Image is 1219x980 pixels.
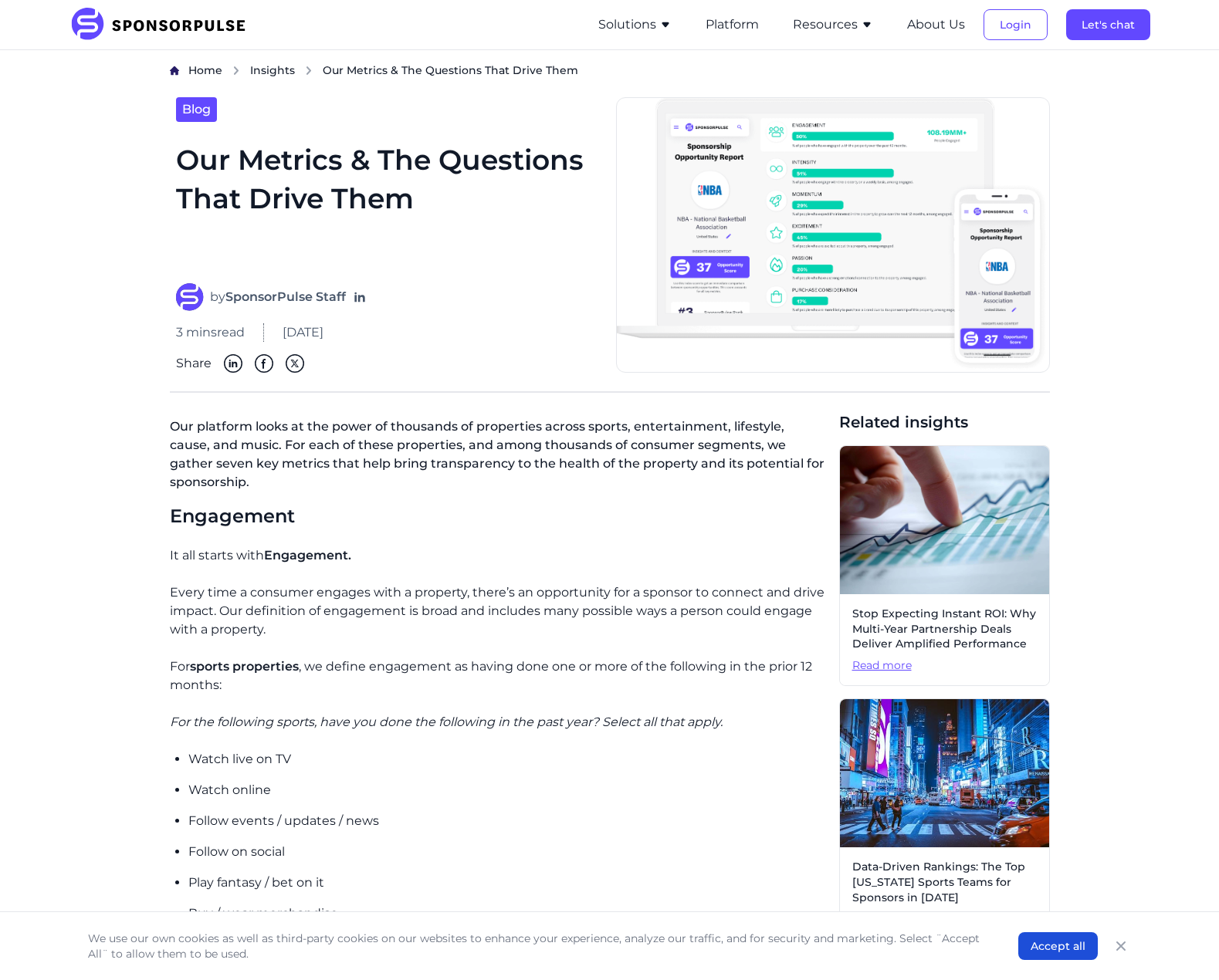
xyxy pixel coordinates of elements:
[170,66,179,76] img: Home
[210,288,346,306] span: by
[1018,932,1098,960] button: Accept all
[188,750,827,769] p: Watch live on TV
[852,860,1037,905] span: Data-Driven Rankings: The Top [US_STATE] Sports Teams for Sponsors in [DATE]
[706,18,759,32] a: Platform
[188,904,827,923] p: Buy / wear merchandise
[188,63,222,77] span: Home
[793,15,873,34] button: Resources
[852,658,1037,674] span: Read more
[255,354,273,373] img: Facebook
[984,9,1048,40] button: Login
[170,546,827,565] p: It all starts with
[188,874,827,892] p: Play fantasy / bet on it
[232,66,241,76] img: chevron right
[188,843,827,861] p: Follow on social
[839,411,1050,433] span: Related insights
[839,445,1050,686] a: Stop Expecting Instant ROI: Why Multi-Year Partnership Deals Deliver Amplified PerformanceRead more
[190,659,299,674] span: sports properties
[69,8,257,42] img: SponsorPulse
[1110,935,1132,957] button: Close
[264,548,351,563] span: Engagement.
[283,323,323,342] span: [DATE]
[170,657,827,694] p: For , we define engagement as having done one or more of the following in the prior 12 months:
[1066,18,1150,32] a: Let's chat
[176,140,598,265] h1: Our Metrics & The Questions That Drive Them
[840,446,1049,594] img: Sponsorship ROI image
[250,63,295,77] span: Insights
[352,289,367,305] a: Follow on LinkedIn
[304,66,313,76] img: chevron right
[188,812,827,830] p: Follow events / updates / news
[598,15,672,34] button: Solutions
[323,63,578,78] span: Our Metrics & The Questions That Drive Them
[170,411,827,504] p: Our platform looks at the power of thousands of properties across sports, entertainment, lifestyl...
[224,354,242,373] img: Linkedin
[176,323,245,342] span: 3 mins read
[286,354,304,373] img: Twitter
[88,931,987,961] p: We use our own cookies as well as third-party cookies on our websites to enhance your experience,...
[984,18,1048,32] a: Login
[225,289,346,304] strong: SponsorPulse Staff
[852,607,1037,652] span: Stop Expecting Instant ROI: Why Multi-Year Partnership Deals Deliver Amplified Performance
[706,15,759,34] button: Platform
[176,283,204,311] img: SponsorPulse Staff
[170,504,827,528] h3: Engagement
[907,18,965,32] a: About Us
[188,63,222,79] a: Home
[839,698,1050,939] a: Data-Driven Rankings: The Top [US_STATE] Sports Teams for Sponsors in [DATE]Read more
[250,63,295,79] a: Insights
[1066,9,1150,40] button: Let's chat
[188,781,827,799] p: Watch online
[840,699,1049,847] img: Photo by Andreas Niendorf courtesy of Unsplash
[176,354,212,373] span: Share
[170,715,723,729] i: For the following sports, have you done the following in the past year? Select all that apply.
[907,15,965,34] button: About Us
[176,97,217,122] a: Blog
[170,583,827,639] p: Every time a consumer engages with a property, there’s an opportunity for a sponsor to connect an...
[1142,906,1219,980] iframe: Chat Widget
